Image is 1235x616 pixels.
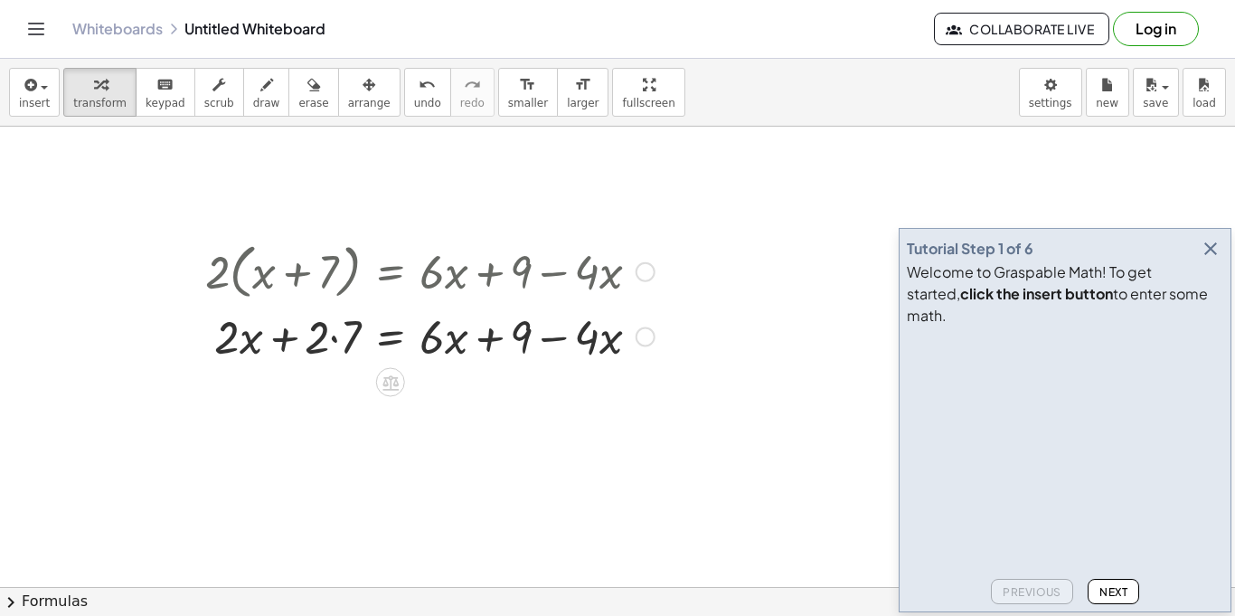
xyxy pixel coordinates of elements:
[574,74,591,96] i: format_size
[907,261,1223,327] div: Welcome to Graspable Math! To get started, to enter some math.
[1029,97,1072,109] span: settings
[450,68,495,117] button: redoredo
[72,20,163,38] a: Whiteboards
[1019,68,1082,117] button: settings
[404,68,451,117] button: undoundo
[298,97,328,109] span: erase
[508,97,548,109] span: smaller
[253,97,280,109] span: draw
[9,68,60,117] button: insert
[414,97,441,109] span: undo
[146,97,185,109] span: keypad
[960,284,1113,303] b: click the insert button
[243,68,290,117] button: draw
[1193,97,1216,109] span: load
[622,97,674,109] span: fullscreen
[567,97,599,109] span: larger
[156,74,174,96] i: keyboard
[376,368,405,397] div: Apply the same math to both sides of the equation
[949,21,1094,37] span: Collaborate Live
[204,97,234,109] span: scrub
[612,68,684,117] button: fullscreen
[19,97,50,109] span: insert
[907,238,1033,260] div: Tutorial Step 1 of 6
[63,68,137,117] button: transform
[1086,68,1129,117] button: new
[557,68,608,117] button: format_sizelarger
[464,74,481,96] i: redo
[338,68,401,117] button: arrange
[498,68,558,117] button: format_sizesmaller
[1088,579,1139,604] button: Next
[1113,12,1199,46] button: Log in
[1183,68,1226,117] button: load
[1096,97,1118,109] span: new
[1143,97,1168,109] span: save
[1133,68,1179,117] button: save
[73,97,127,109] span: transform
[136,68,195,117] button: keyboardkeypad
[22,14,51,43] button: Toggle navigation
[348,97,391,109] span: arrange
[194,68,244,117] button: scrub
[1099,585,1127,599] span: Next
[288,68,338,117] button: erase
[460,97,485,109] span: redo
[419,74,436,96] i: undo
[934,13,1109,45] button: Collaborate Live
[519,74,536,96] i: format_size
